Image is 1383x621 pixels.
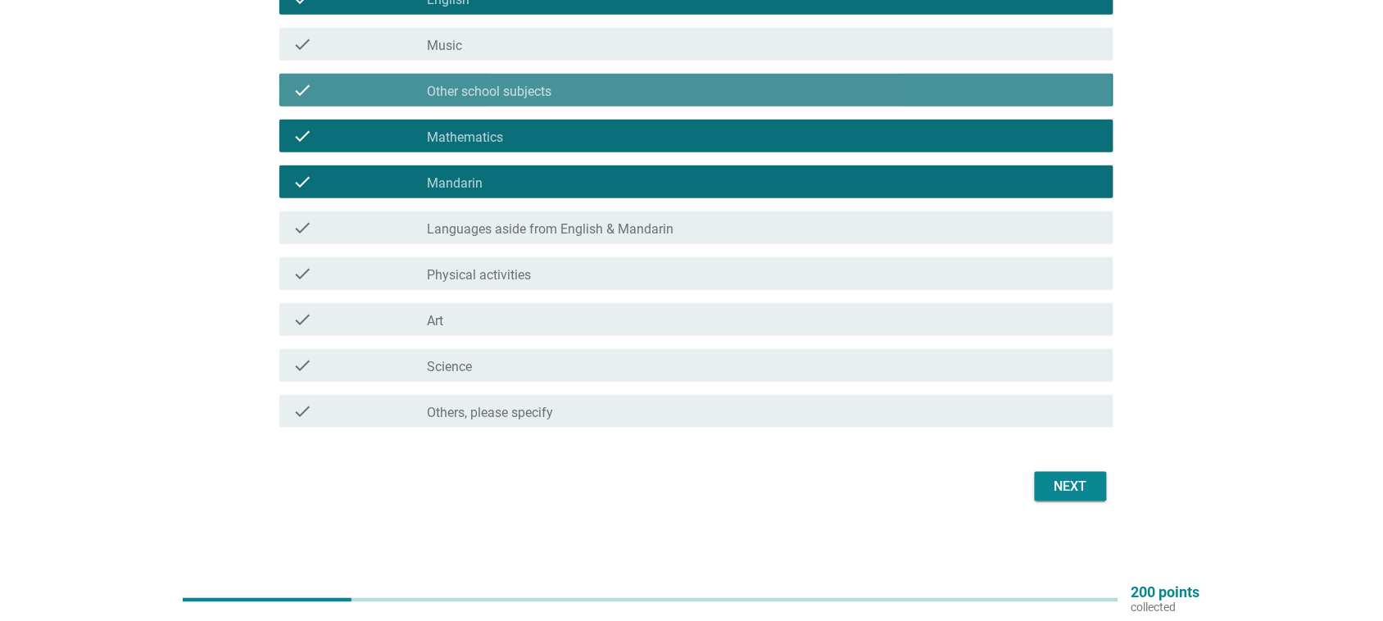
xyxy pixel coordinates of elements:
[292,310,312,329] i: check
[292,34,312,54] i: check
[428,405,554,421] label: Others, please specify
[428,221,674,238] label: Languages aside from English & Mandarin
[292,218,312,238] i: check
[1048,477,1094,496] div: Next
[292,80,312,100] i: check
[428,175,483,192] label: Mandarin
[292,126,312,146] i: check
[292,264,312,283] i: check
[428,313,444,329] label: Art
[1035,472,1107,501] button: Next
[428,84,552,100] label: Other school subjects
[292,356,312,375] i: check
[428,359,473,375] label: Science
[292,172,312,192] i: check
[428,267,532,283] label: Physical activities
[428,38,463,54] label: Music
[1131,585,1200,600] p: 200 points
[1131,600,1200,614] p: collected
[292,401,312,421] i: check
[428,129,504,146] label: Mathematics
